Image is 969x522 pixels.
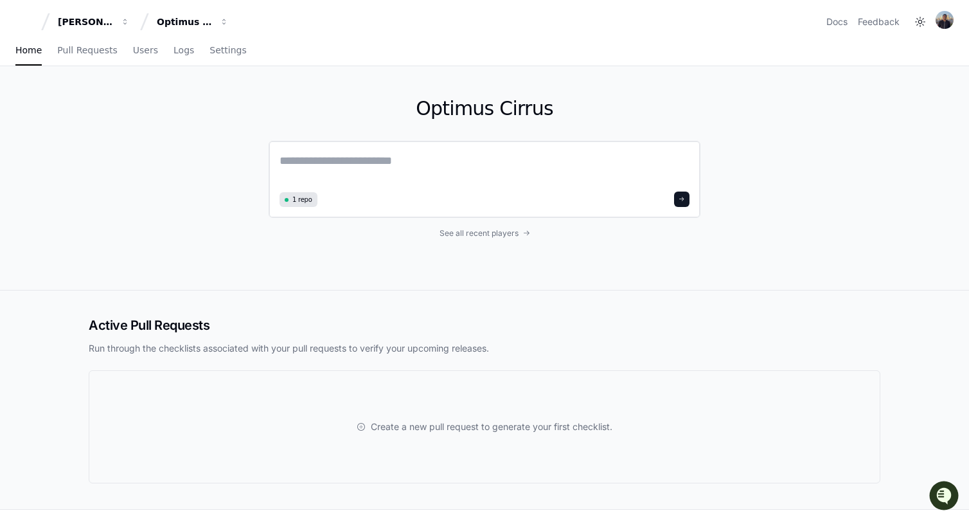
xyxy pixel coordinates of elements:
[218,100,234,115] button: Start new chat
[133,36,158,66] a: Users
[440,228,519,239] span: See all recent players
[15,36,42,66] a: Home
[209,46,246,54] span: Settings
[936,11,954,29] img: avatar
[89,316,880,334] h2: Active Pull Requests
[858,15,900,28] button: Feedback
[928,480,963,514] iframe: Open customer support
[57,46,117,54] span: Pull Requests
[15,46,42,54] span: Home
[152,10,234,33] button: Optimus Cirrus
[13,13,39,39] img: PlayerZero
[53,10,135,33] button: [PERSON_NAME] - Personal
[292,195,312,204] span: 1 repo
[89,342,880,355] p: Run through the checklists associated with your pull requests to verify your upcoming releases.
[13,96,36,119] img: 1756235613930-3d25f9e4-fa56-45dd-b3ad-e072dfbd1548
[44,109,163,119] div: We're available if you need us!
[209,36,246,66] a: Settings
[57,36,117,66] a: Pull Requests
[44,96,211,109] div: Start new chat
[269,97,700,120] h1: Optimus Cirrus
[133,46,158,54] span: Users
[157,15,212,28] div: Optimus Cirrus
[128,135,156,145] span: Pylon
[58,15,113,28] div: [PERSON_NAME] - Personal
[173,36,194,66] a: Logs
[826,15,848,28] a: Docs
[91,134,156,145] a: Powered byPylon
[13,51,234,72] div: Welcome
[371,420,612,433] span: Create a new pull request to generate your first checklist.
[173,46,194,54] span: Logs
[269,228,700,239] a: See all recent players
